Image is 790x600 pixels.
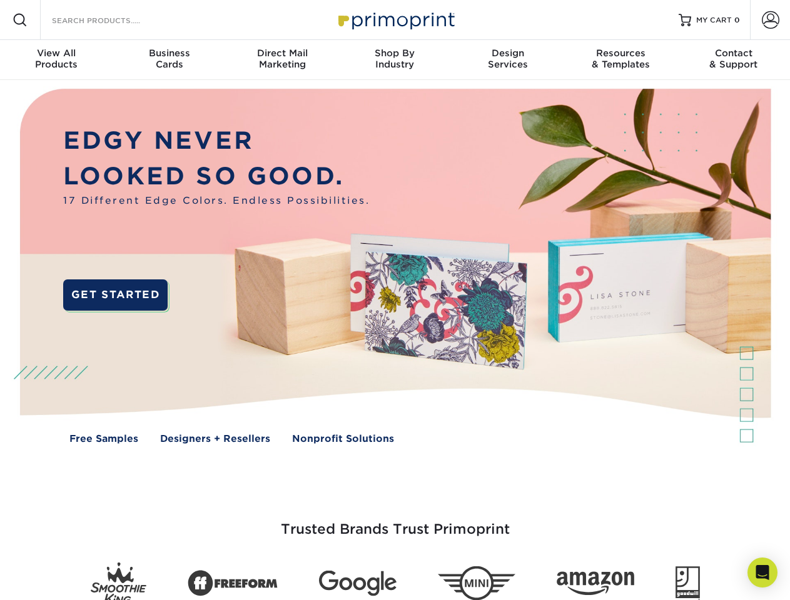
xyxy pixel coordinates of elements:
a: Nonprofit Solutions [292,432,394,446]
span: Resources [564,47,677,59]
img: Google [319,571,397,596]
img: Goodwill [676,566,700,600]
a: Direct MailMarketing [226,40,338,80]
div: Cards [113,47,225,70]
div: & Templates [564,47,677,70]
h3: Trusted Brands Trust Primoprint [29,491,761,552]
p: EDGY NEVER [63,123,370,159]
span: MY CART [696,15,732,26]
span: Business [113,47,225,59]
div: Services [452,47,564,70]
iframe: Google Customer Reviews [3,562,106,596]
div: & Support [677,47,790,70]
a: Shop ByIndustry [338,40,451,80]
img: Primoprint [333,6,458,33]
span: Direct Mail [226,47,338,59]
a: GET STARTED [63,279,168,311]
a: Resources& Templates [564,40,677,80]
a: Free Samples [69,432,138,446]
div: Industry [338,47,451,70]
div: Marketing [226,47,338,70]
span: Design [452,47,564,59]
a: DesignServices [452,40,564,80]
div: Open Intercom Messenger [747,557,777,587]
a: Designers + Resellers [160,432,270,446]
p: LOOKED SO GOOD. [63,159,370,194]
span: 17 Different Edge Colors. Endless Possibilities. [63,194,370,208]
a: Contact& Support [677,40,790,80]
span: Contact [677,47,790,59]
span: Shop By [338,47,451,59]
img: Amazon [557,572,634,596]
span: 0 [734,16,740,24]
a: BusinessCards [113,40,225,80]
input: SEARCH PRODUCTS..... [51,12,173,27]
